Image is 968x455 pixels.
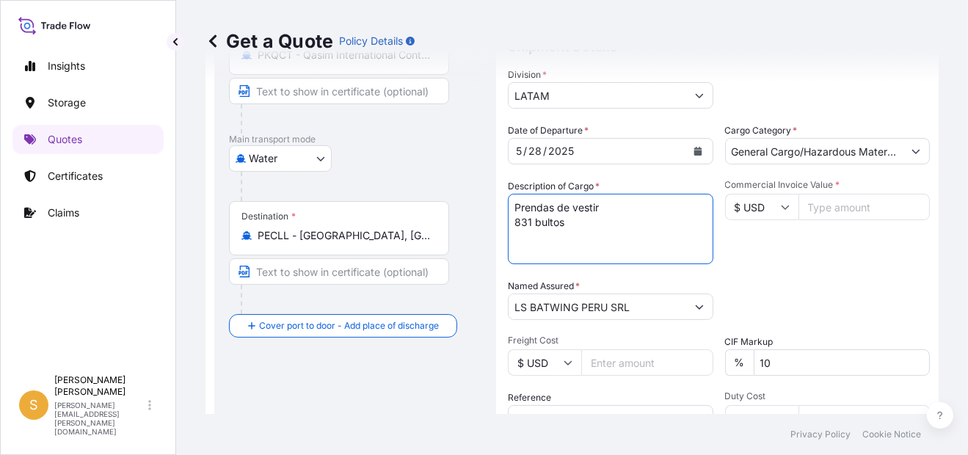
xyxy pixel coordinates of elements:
p: Certificates [48,169,103,183]
input: Enter amount [581,349,713,376]
p: [PERSON_NAME] [PERSON_NAME] [54,374,145,398]
span: Freight Cost [508,335,713,346]
a: Claims [12,198,164,227]
div: year, [547,142,575,160]
div: month, [514,142,523,160]
span: Commercial Invoice Value [725,179,931,191]
div: Destination [241,211,296,222]
span: Date of Departure [508,123,589,138]
div: / [523,142,527,160]
a: Insights [12,51,164,81]
input: Full name [509,294,686,320]
span: Cover port to door - Add place of discharge [259,318,439,333]
input: Select a commodity type [726,138,903,164]
div: % [725,349,754,376]
input: Text to appear on certificate [229,258,449,285]
a: Quotes [12,125,164,154]
input: Enter percentage [754,349,931,376]
div: day, [527,142,543,160]
button: Calendar [686,139,710,163]
label: Reference [508,390,551,405]
label: CIF Markup [725,335,774,349]
a: Cookie Notice [862,429,921,440]
span: Water [249,151,277,166]
p: [PERSON_NAME][EMAIL_ADDRESS][PERSON_NAME][DOMAIN_NAME] [54,401,145,436]
input: Type amount [798,194,931,220]
p: Policy Details [339,34,403,48]
p: Main transport mode [229,134,481,145]
button: Show suggestions [686,82,713,109]
input: Destination [258,228,431,243]
a: Privacy Policy [790,429,851,440]
textarea: Prendas de vestir 831 bultos [508,194,713,264]
label: Cargo Category [725,123,798,138]
button: Cover port to door - Add place of discharge [229,314,457,338]
a: Certificates [12,161,164,191]
p: Storage [48,95,86,110]
div: / [543,142,547,160]
p: Quotes [48,132,82,147]
p: Get a Quote [205,29,333,53]
input: Enter amount [798,405,931,432]
button: Select transport [229,145,332,172]
button: Show suggestions [686,294,713,320]
input: Your internal reference [508,405,713,432]
label: Named Assured [508,279,580,294]
span: S [29,398,38,412]
span: Duty Cost [725,390,931,402]
p: Insights [48,59,85,73]
input: Text to appear on certificate [229,78,449,104]
label: Description of Cargo [508,179,600,194]
a: Storage [12,88,164,117]
p: Claims [48,205,79,220]
input: Type to search division [509,82,686,109]
button: Show suggestions [903,138,929,164]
